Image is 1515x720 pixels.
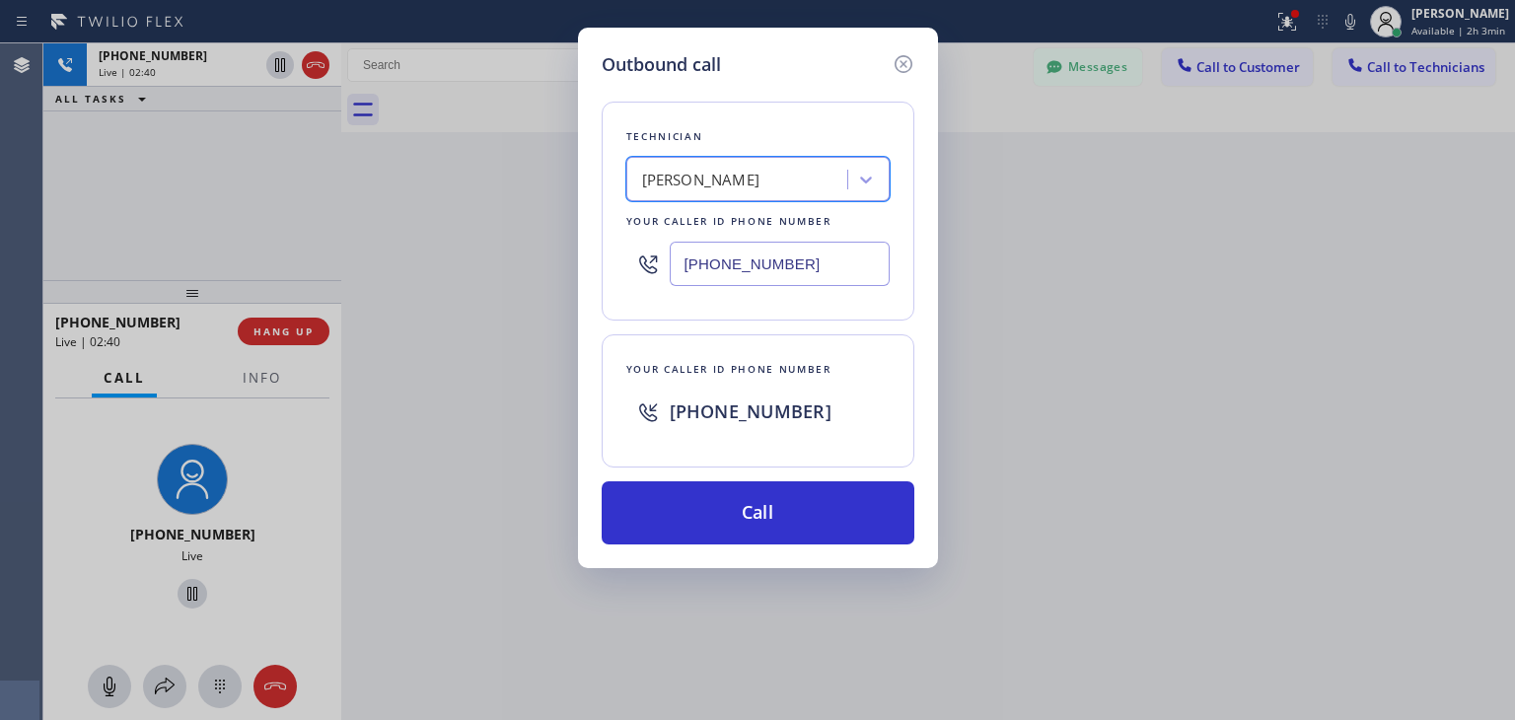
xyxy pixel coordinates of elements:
div: [PERSON_NAME] [642,169,760,191]
div: Technician [626,126,890,147]
div: Your caller id phone number [626,359,890,380]
div: Your caller id phone number [626,211,890,232]
h5: Outbound call [602,51,721,78]
button: Call [602,481,914,544]
span: [PHONE_NUMBER] [670,399,831,423]
input: (123) 456-7890 [670,242,890,286]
